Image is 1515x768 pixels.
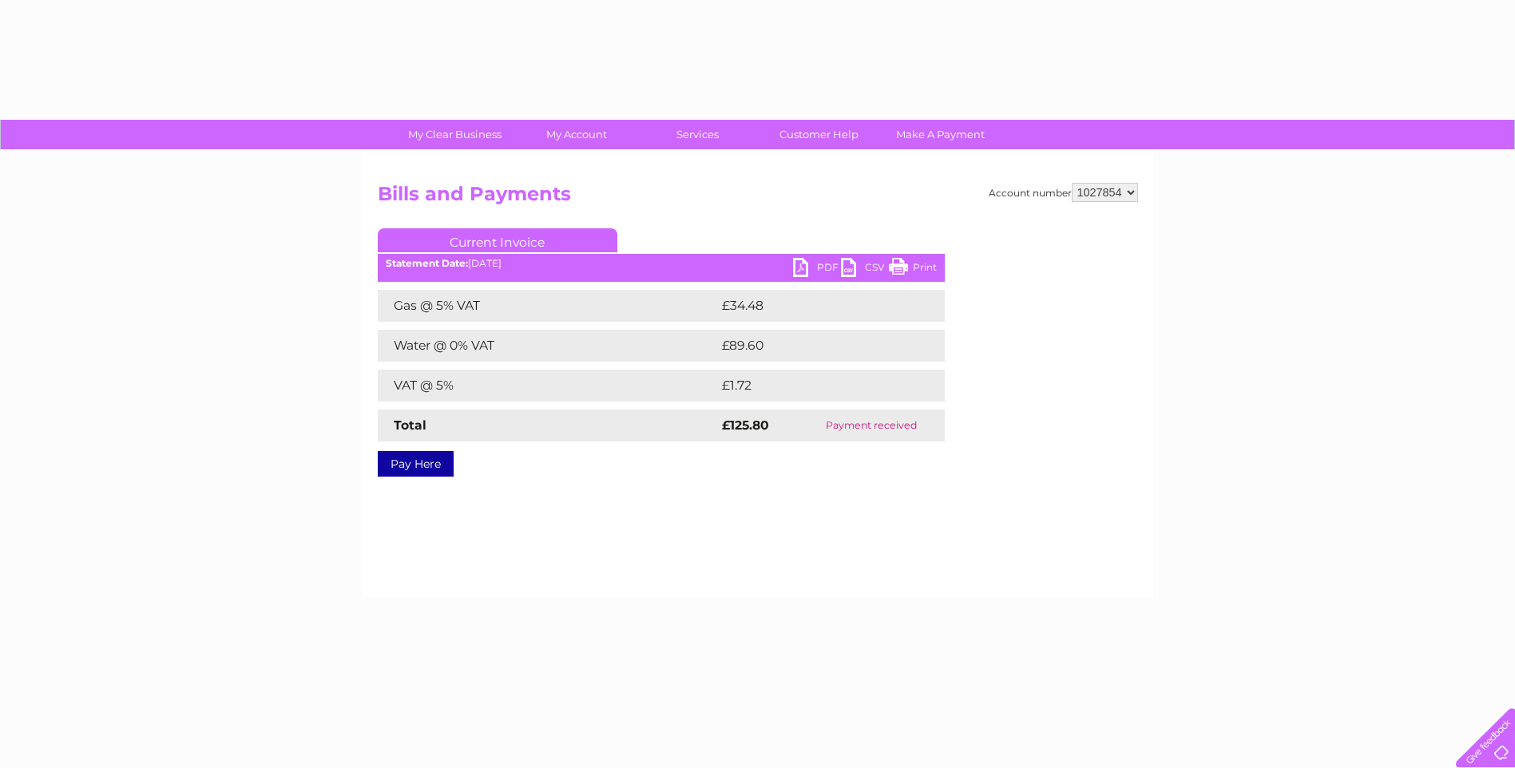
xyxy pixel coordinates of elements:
a: Make A Payment [874,120,1006,149]
h2: Bills and Payments [378,183,1138,213]
a: Pay Here [378,451,454,477]
td: VAT @ 5% [378,370,718,402]
strong: Total [394,418,426,433]
td: £34.48 [718,290,914,322]
td: Payment received [799,410,944,441]
td: £89.60 [718,330,914,362]
a: CSV [841,258,889,281]
a: My Clear Business [389,120,521,149]
td: £1.72 [718,370,905,402]
strong: £125.80 [722,418,769,433]
a: My Account [510,120,642,149]
a: Print [889,258,937,281]
b: Statement Date: [386,257,468,269]
a: Current Invoice [378,228,617,252]
div: [DATE] [378,258,945,269]
td: Water @ 0% VAT [378,330,718,362]
a: PDF [793,258,841,281]
td: Gas @ 5% VAT [378,290,718,322]
div: Account number [989,183,1138,202]
a: Customer Help [753,120,885,149]
a: Services [632,120,763,149]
